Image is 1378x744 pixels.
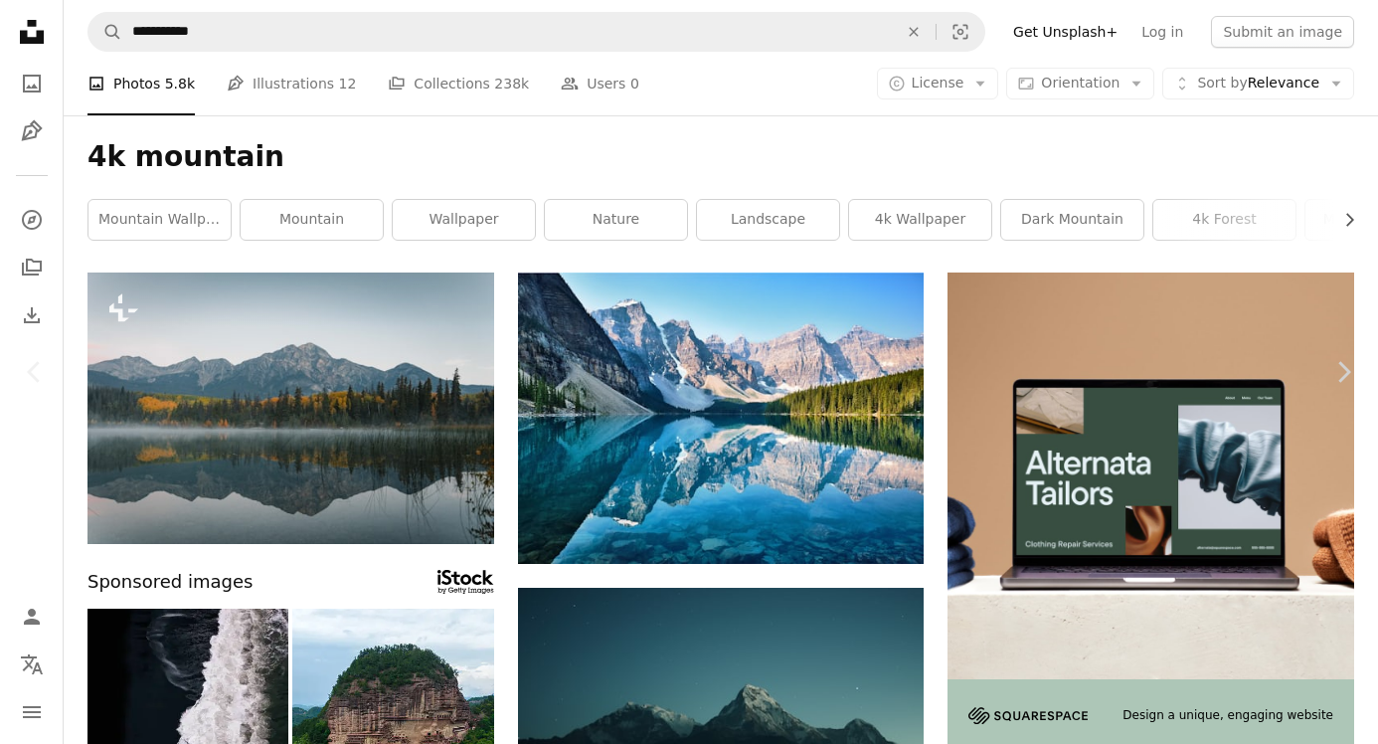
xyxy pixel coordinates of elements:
[1122,707,1333,724] span: Design a unique, engaging website
[1001,16,1129,48] a: Get Unsplash+
[892,13,936,51] button: Clear
[1197,75,1247,91] span: Sort by
[227,52,356,115] a: Illustrations 12
[87,273,494,544] img: a lake surrounded by trees with mountains in the background
[561,52,639,115] a: Users 0
[937,13,984,51] button: Visual search
[12,111,52,151] a: Illustrations
[1162,68,1354,99] button: Sort byRelevance
[388,52,529,115] a: Collections 238k
[697,200,839,240] a: landscape
[545,200,687,240] a: nature
[1041,75,1120,91] span: Orientation
[1006,68,1154,99] button: Orientation
[87,139,1354,175] h1: 4k mountain
[12,692,52,732] button: Menu
[12,645,52,684] button: Language
[518,273,925,564] img: scenery of mountain
[1129,16,1195,48] a: Log in
[1001,200,1143,240] a: dark mountain
[968,707,1088,724] img: file-1705255347840-230a6ab5bca9image
[88,13,122,51] button: Search Unsplash
[87,12,985,52] form: Find visuals sitewide
[1153,200,1295,240] a: 4k forest
[518,706,925,724] a: silhouette of mountains during nigh time photography
[877,68,999,99] button: License
[947,273,1354,679] img: file-1707885205802-88dd96a21c72image
[339,73,357,94] span: 12
[87,568,253,597] span: Sponsored images
[12,248,52,287] a: Collections
[87,399,494,417] a: a lake surrounded by trees with mountains in the background
[849,200,991,240] a: 4k wallpaper
[912,75,964,91] span: License
[12,597,52,637] a: Log in / Sign up
[1308,277,1378,467] a: Next
[88,200,231,240] a: mountain wallpaper
[1197,74,1319,93] span: Relevance
[393,200,535,240] a: wallpaper
[518,409,925,427] a: scenery of mountain
[12,200,52,240] a: Explore
[241,200,383,240] a: mountain
[494,73,529,94] span: 238k
[1331,200,1354,240] button: scroll list to the right
[1211,16,1354,48] button: Submit an image
[12,64,52,103] a: Photos
[630,73,639,94] span: 0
